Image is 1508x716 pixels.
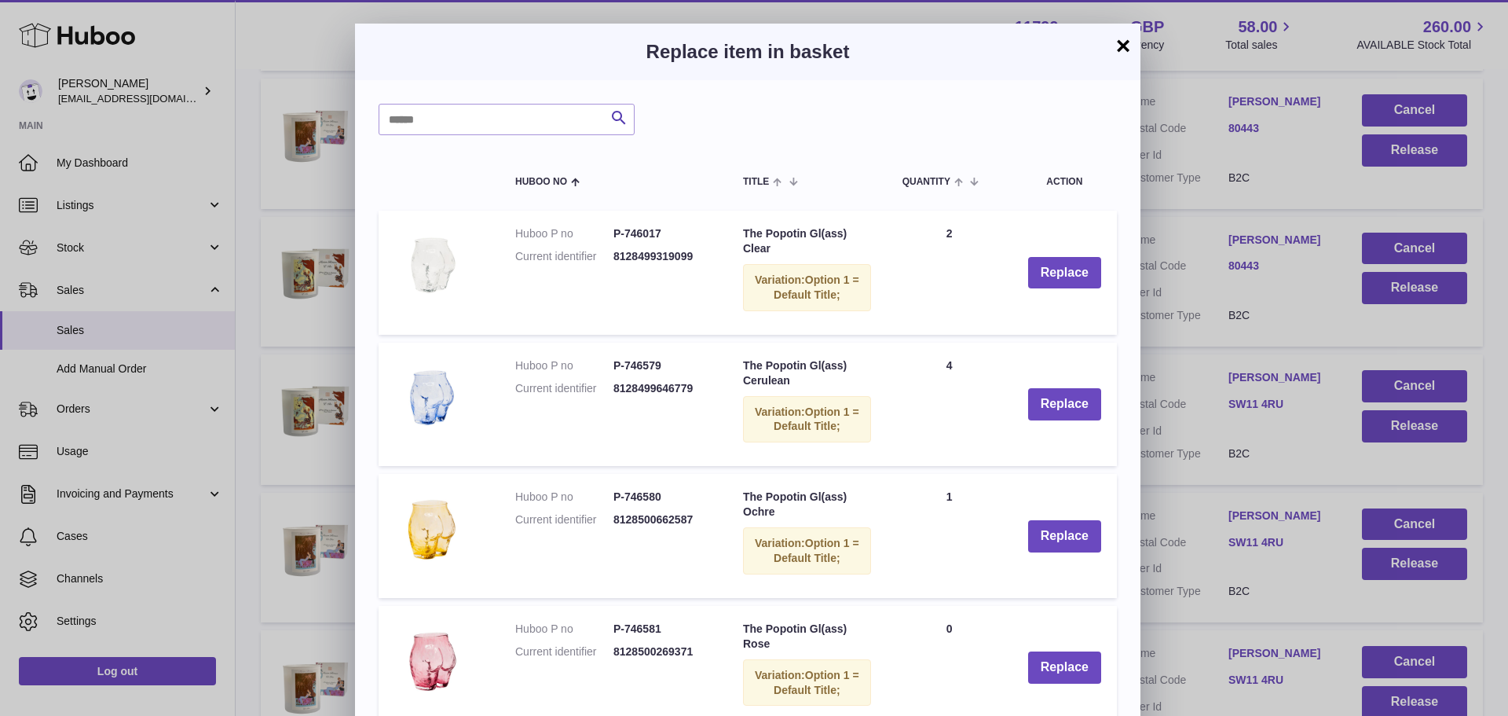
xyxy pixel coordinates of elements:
[613,644,712,659] dd: 8128500269371
[743,527,871,575] div: Variation:
[515,512,613,527] dt: Current identifier
[613,512,712,527] dd: 8128500662587
[515,381,613,396] dt: Current identifier
[515,644,613,659] dt: Current identifier
[515,226,613,241] dt: Huboo P no
[774,537,859,564] span: Option 1 = Default Title;
[743,264,871,311] div: Variation:
[1028,520,1101,553] button: Replace
[613,622,712,637] dd: P-746581
[774,406,859,433] span: Option 1 = Default Title;
[1012,159,1117,203] th: Action
[394,358,473,437] img: The Popotin Gl(ass) Cerulean
[613,249,712,264] dd: 8128499319099
[887,343,1012,467] td: 4
[774,274,859,301] span: Option 1 = Default Title;
[1114,36,1133,55] button: ×
[613,358,712,373] dd: P-746579
[515,490,613,505] dt: Huboo P no
[613,381,712,396] dd: 8128499646779
[394,490,473,568] img: The Popotin Gl(ass) Ochre
[1028,257,1101,289] button: Replace
[379,39,1117,64] h3: Replace item in basket
[515,358,613,373] dt: Huboo P no
[1028,652,1101,684] button: Replace
[727,474,887,598] td: The Popotin Gl(ass) Ochre
[774,669,859,696] span: Option 1 = Default Title;
[887,474,1012,598] td: 1
[743,177,769,187] span: Title
[902,177,950,187] span: Quantity
[613,226,712,241] dd: P-746017
[727,211,887,335] td: The Popotin Gl(ass) Clear
[515,249,613,264] dt: Current identifier
[515,177,567,187] span: Huboo no
[515,622,613,637] dt: Huboo P no
[394,226,473,305] img: The Popotin Gl(ass) Clear
[394,622,473,700] img: The Popotin Gl(ass) Rose
[613,490,712,505] dd: P-746580
[1028,388,1101,420] button: Replace
[727,343,887,467] td: The Popotin Gl(ass) Cerulean
[743,396,871,443] div: Variation:
[887,211,1012,335] td: 2
[743,659,871,707] div: Variation:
